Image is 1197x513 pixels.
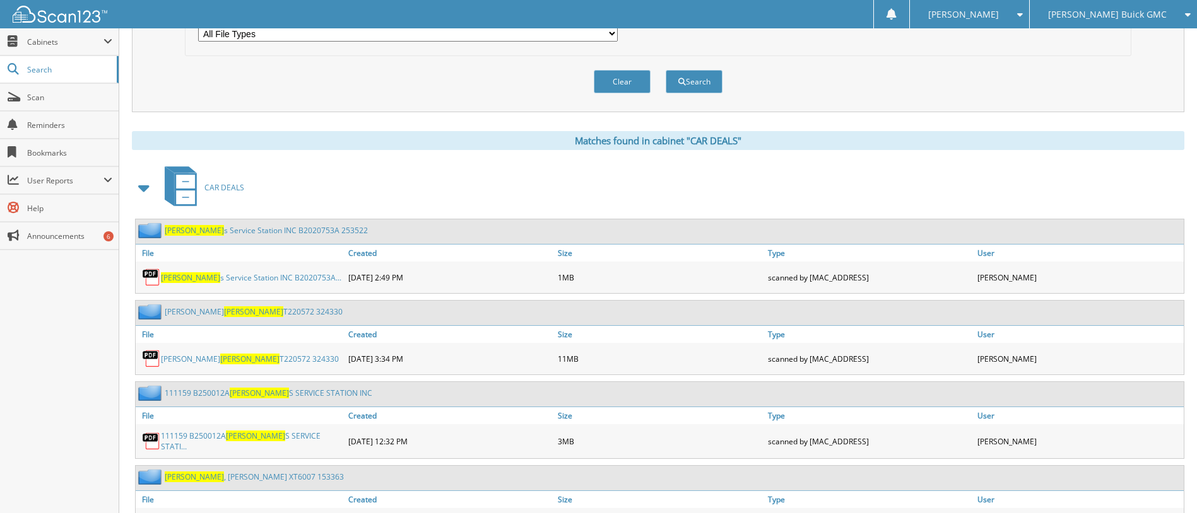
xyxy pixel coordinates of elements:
a: Type [765,491,974,508]
span: [PERSON_NAME] [220,354,280,364]
a: 111159 B250012A[PERSON_NAME]S SERVICE STATION INC [165,388,372,398]
span: [PERSON_NAME] Buick GMC [1048,11,1167,18]
a: Size [555,245,764,262]
span: [PERSON_NAME] [224,306,283,317]
a: [PERSON_NAME][PERSON_NAME]T220572 324330 [165,306,343,317]
button: Search [666,70,722,93]
span: [PERSON_NAME] [161,272,220,283]
a: User [974,245,1184,262]
a: Type [765,326,974,343]
a: [PERSON_NAME][PERSON_NAME]T220572 324330 [161,354,339,364]
div: scanned by [MAC_ADDRESS] [765,346,974,371]
a: Size [555,326,764,343]
a: Created [345,245,555,262]
img: PDF.png [142,432,161,451]
span: CAR DEALS [204,182,244,193]
div: 11MB [555,346,764,371]
img: scan123-logo-white.svg [13,6,107,23]
div: [PERSON_NAME] [974,427,1184,455]
div: [PERSON_NAME] [974,265,1184,290]
img: PDF.png [142,349,161,368]
a: Type [765,407,974,424]
img: folder2.png [138,469,165,485]
div: [DATE] 3:34 PM [345,346,555,371]
a: File [136,326,345,343]
a: Type [765,245,974,262]
span: User Reports [27,175,103,186]
a: 111159 B250012A[PERSON_NAME]S SERVICE STATI... [161,430,342,452]
a: User [974,326,1184,343]
a: Size [555,491,764,508]
a: Created [345,491,555,508]
span: [PERSON_NAME] [165,471,224,482]
a: CAR DEALS [157,163,244,212]
div: [DATE] 12:32 PM [345,427,555,455]
a: File [136,407,345,424]
a: Created [345,326,555,343]
a: User [974,491,1184,508]
img: PDF.png [142,268,161,287]
img: folder2.png [138,304,165,320]
div: scanned by [MAC_ADDRESS] [765,427,974,455]
a: File [136,245,345,262]
a: Created [345,407,555,424]
span: Cabinets [27,37,103,47]
a: User [974,407,1184,424]
img: folder2.png [138,222,165,238]
div: Matches found in cabinet "CAR DEALS" [132,131,1184,150]
a: [PERSON_NAME], [PERSON_NAME] XT6007 153363 [165,471,344,482]
span: [PERSON_NAME] [165,225,224,236]
span: [PERSON_NAME] [226,430,285,441]
div: [PERSON_NAME] [974,346,1184,371]
span: Scan [27,92,112,103]
iframe: Chat Widget [1134,452,1197,513]
a: [PERSON_NAME]s Service Station INC B2020753A... [161,272,341,283]
span: Search [27,64,110,75]
img: folder2.png [138,385,165,401]
div: scanned by [MAC_ADDRESS] [765,265,974,290]
span: Help [27,203,112,214]
button: Clear [594,70,651,93]
div: 3MB [555,427,764,455]
div: [DATE] 2:49 PM [345,265,555,290]
span: Bookmarks [27,147,112,158]
span: [PERSON_NAME] [928,11,999,18]
div: 1MB [555,265,764,290]
span: Reminders [27,120,112,130]
a: [PERSON_NAME]s Service Station INC B2020753A 253522 [165,225,368,236]
a: File [136,491,345,508]
span: [PERSON_NAME] [230,388,289,398]
a: Size [555,407,764,424]
div: 6 [103,231,114,241]
span: Announcements [27,231,112,241]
